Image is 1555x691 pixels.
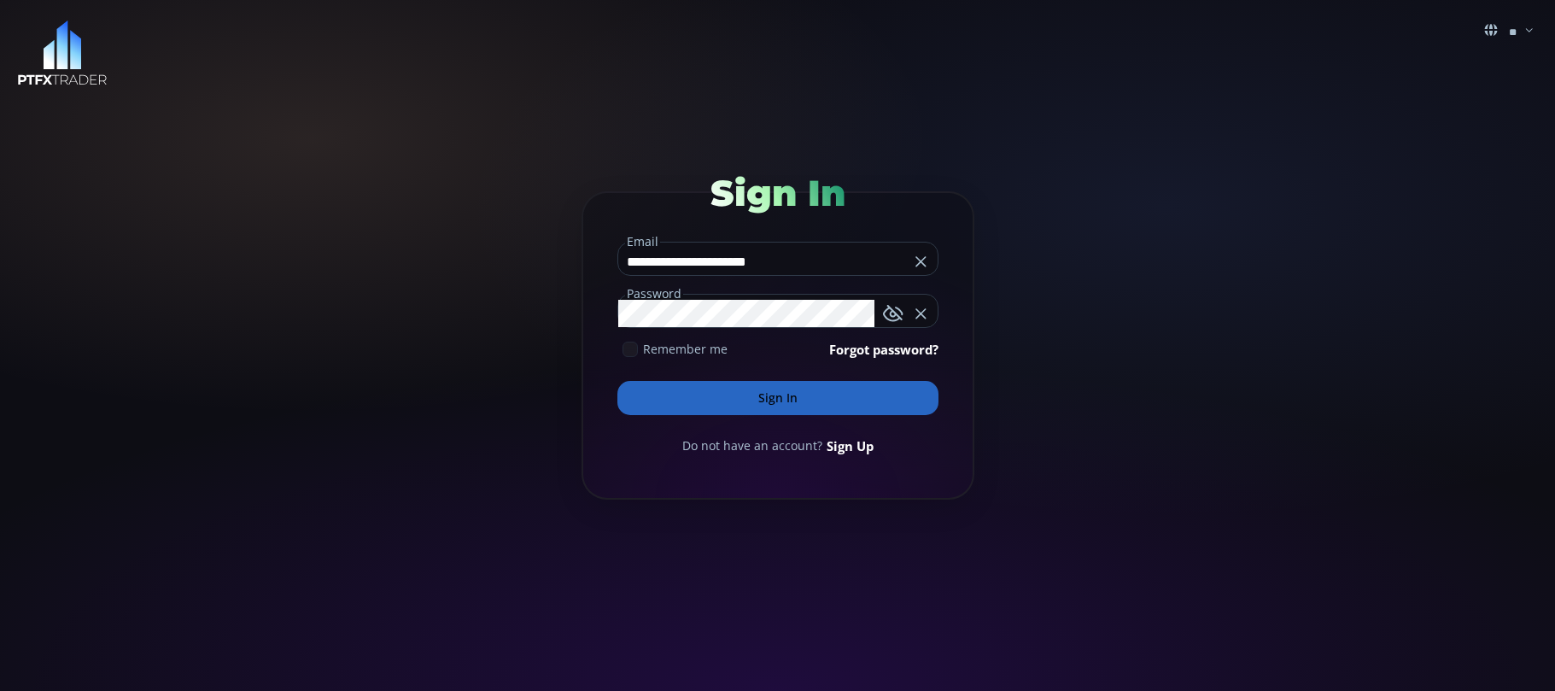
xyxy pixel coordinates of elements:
[827,436,874,455] a: Sign Up
[617,381,938,415] button: Sign In
[829,340,938,359] a: Forgot password?
[710,171,845,215] span: Sign In
[617,436,938,455] div: Do not have an account?
[17,20,108,86] img: LOGO
[643,340,728,358] span: Remember me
